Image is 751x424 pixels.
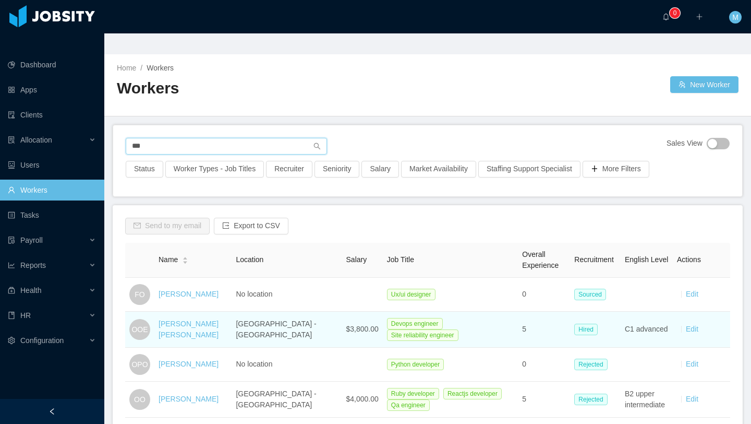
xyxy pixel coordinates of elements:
[518,312,570,348] td: 5
[8,155,96,175] a: icon: robotUsers
[8,79,96,100] a: icon: appstoreApps
[20,136,52,144] span: Allocation
[214,218,288,234] button: icon: exportExport to CSV
[8,54,96,75] a: icon: pie-chartDashboard
[387,318,443,329] span: Devops engineer
[574,255,613,264] span: Recruitment
[20,236,43,244] span: Payroll
[387,359,444,370] span: Python developer
[574,359,607,370] span: Rejected
[232,312,342,348] td: [GEOGRAPHIC_DATA] - [GEOGRAPHIC_DATA]
[159,254,178,265] span: Name
[346,255,367,264] span: Salary
[313,143,321,150] i: icon: search
[478,161,580,178] button: Staffing Support Specialist
[574,289,606,300] span: Sourced
[677,255,701,264] span: Actions
[20,311,31,320] span: HR
[686,290,698,298] a: Edit
[732,11,738,23] span: M
[346,395,379,403] span: $4,000.00
[387,399,430,411] span: Qa engineer
[266,161,312,178] button: Recruiter
[314,161,359,178] button: Seniority
[49,408,56,415] i: icon: left
[574,395,611,403] a: Rejected
[236,255,263,264] span: Location
[8,237,15,244] i: icon: file-protect
[134,389,146,410] span: OO
[667,138,702,149] span: Sales View
[443,388,502,399] span: Reactjs developer
[346,325,379,333] span: $3,800.00
[670,76,738,93] button: icon: usergroup-addNew Worker
[522,250,559,269] span: Overall Experience
[574,325,602,333] a: Hired
[131,319,148,340] span: OOE
[232,278,342,312] td: No location
[8,337,15,344] i: icon: setting
[686,325,698,333] a: Edit
[147,64,174,72] span: Workers
[8,104,96,125] a: icon: auditClients
[361,161,399,178] button: Salary
[574,290,610,298] a: Sourced
[518,348,570,382] td: 0
[183,260,188,263] i: icon: caret-down
[165,161,264,178] button: Worker Types - Job Titles
[20,336,64,345] span: Configuration
[8,180,96,201] a: icon: userWorkers
[518,278,570,312] td: 0
[401,161,476,178] button: Market Availability
[621,382,673,418] td: B2 upper intermediate
[159,395,219,403] a: [PERSON_NAME]
[159,360,219,368] a: [PERSON_NAME]
[574,360,611,368] a: Rejected
[574,324,598,335] span: Hired
[625,255,668,264] span: English Level
[686,360,698,368] a: Edit
[20,286,41,295] span: Health
[159,320,219,339] a: [PERSON_NAME] [PERSON_NAME]
[583,161,649,178] button: icon: plusMore Filters
[8,312,15,319] i: icon: book
[232,348,342,382] td: No location
[159,290,219,298] a: [PERSON_NAME]
[686,395,698,403] a: Edit
[232,382,342,418] td: [GEOGRAPHIC_DATA] - [GEOGRAPHIC_DATA]
[518,382,570,418] td: 5
[8,205,96,226] a: icon: profileTasks
[574,394,607,405] span: Rejected
[131,354,148,375] span: OPO
[621,312,673,348] td: C1 advanced
[182,255,188,263] div: Sort
[140,64,142,72] span: /
[20,261,46,269] span: Reports
[183,256,188,259] i: icon: caret-up
[117,64,136,72] a: Home
[135,284,144,305] span: FO
[8,136,15,144] i: icon: solution
[8,287,15,294] i: icon: medicine-box
[387,255,414,264] span: Job Title
[126,161,163,178] button: Status
[8,262,15,269] i: icon: line-chart
[387,289,435,300] span: Ux/ui designer
[117,78,428,99] h2: Workers
[387,329,458,341] span: Site reliability engineer
[387,388,439,399] span: Ruby developer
